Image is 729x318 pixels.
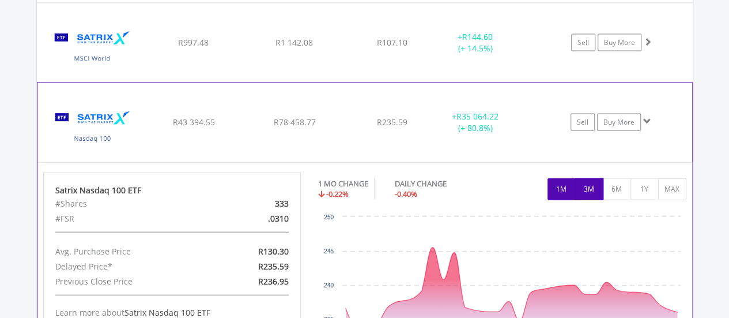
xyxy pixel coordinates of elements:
div: #FSR [47,211,214,226]
text: 245 [324,248,334,255]
button: 1M [547,178,576,200]
div: Delayed Price* [47,259,214,274]
div: Satrix Nasdaq 100 ETF [55,185,289,196]
a: Sell [571,114,595,131]
div: #Shares [47,196,214,211]
span: -0.40% [395,189,417,199]
span: R144.60 [462,31,493,42]
a: Sell [571,34,595,51]
span: R107.10 [377,37,407,48]
span: Satrix Nasdaq 100 ETF [124,307,210,318]
span: R236.95 [258,276,289,287]
span: R35 064.22 [456,111,498,122]
div: .0310 [214,211,297,226]
a: Buy More [597,114,641,131]
span: -0.22% [326,189,349,199]
span: R1 142.08 [275,37,313,48]
span: R43 394.55 [172,117,214,128]
div: + (+ 80.8%) [432,111,518,134]
span: R235.59 [258,261,289,272]
img: TFSA.STXWDM.png [43,18,142,80]
div: Previous Close Price [47,274,214,289]
div: 1 MO CHANGE [318,178,368,189]
div: 333 [214,196,297,211]
button: 6M [603,178,631,200]
button: 3M [575,178,603,200]
img: TFSA.STXNDQ.png [43,98,142,159]
span: R997.48 [178,37,209,48]
text: 240 [324,282,334,289]
span: R130.30 [258,246,289,257]
div: + (+ 14.5%) [432,31,519,54]
span: R78 458.77 [273,117,315,128]
text: 250 [324,214,334,220]
span: R235.59 [377,117,407,128]
div: DAILY CHANGE [395,178,487,189]
a: Buy More [598,34,641,51]
div: Avg. Purchase Price [47,244,214,259]
button: 1Y [630,178,659,200]
button: MAX [658,178,686,200]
